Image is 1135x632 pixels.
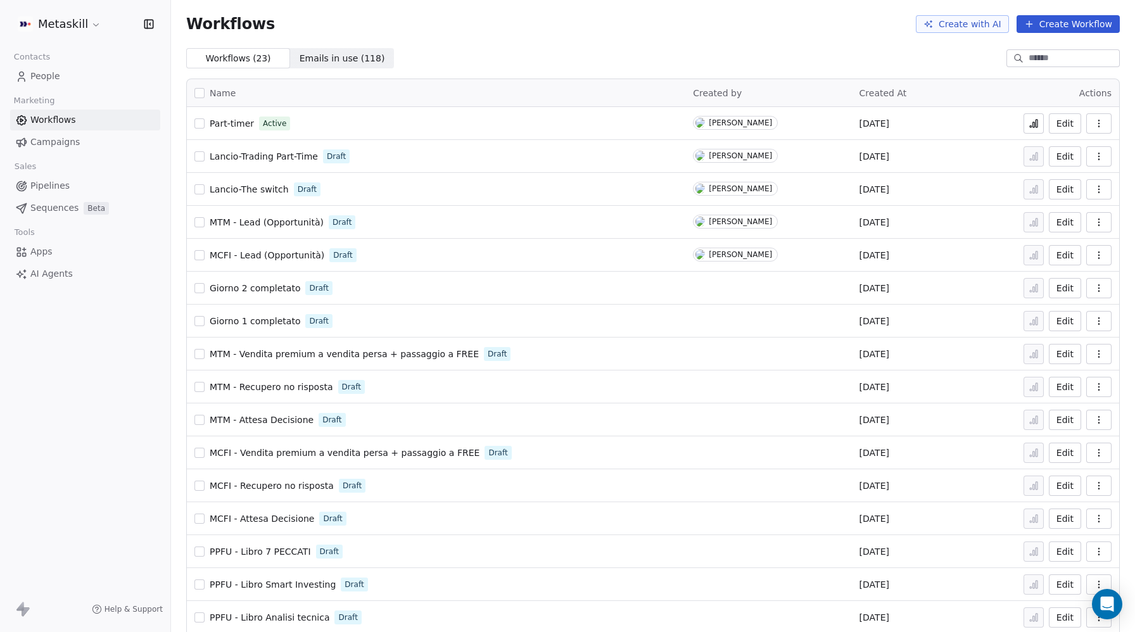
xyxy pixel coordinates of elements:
span: [DATE] [859,117,889,130]
img: D [695,184,705,194]
span: Workflows [30,113,76,127]
a: Pipelines [10,175,160,196]
span: Draft [309,315,328,327]
span: MTM - Lead (Opportunità) [210,217,324,227]
a: SequencesBeta [10,198,160,218]
img: D [695,151,705,161]
div: Open Intercom Messenger [1092,589,1122,619]
span: [DATE] [859,381,889,393]
a: Edit [1049,574,1081,595]
span: Help & Support [105,604,163,614]
span: MTM - Attesa Decisione [210,415,314,425]
a: MCFI - Vendita premium a vendita persa + passaggio a FREE [210,446,479,459]
img: D [695,118,705,128]
span: Tools [9,223,40,242]
span: [DATE] [859,150,889,163]
span: Draft [327,151,346,162]
button: Edit [1049,179,1081,199]
span: Sequences [30,201,79,215]
a: Edit [1049,344,1081,364]
span: MTM - Recupero no risposta [210,382,333,392]
div: [PERSON_NAME] [709,217,772,226]
span: MCFI - Recupero no risposta [210,481,334,491]
a: Giorno 2 completato [210,282,300,294]
button: Edit [1049,113,1081,134]
button: Create Workflow [1017,15,1120,33]
span: Name [210,87,236,100]
span: People [30,70,60,83]
span: MCFI - Attesa Decisione [210,514,314,524]
span: [DATE] [859,611,889,624]
button: Edit [1049,245,1081,265]
button: Edit [1049,410,1081,430]
span: Part-timer [210,118,254,129]
span: Created At [859,88,907,98]
a: PPFU - Libro Analisi tecnica [210,611,329,624]
span: Lancio-The switch [210,184,289,194]
button: Edit [1049,377,1081,397]
span: PPFU - Libro Analisi tecnica [210,612,329,623]
span: Draft [345,579,364,590]
div: [PERSON_NAME] [709,151,772,160]
span: [DATE] [859,512,889,525]
a: MTM - Vendita premium a vendita persa + passaggio a FREE [210,348,479,360]
span: Beta [84,202,109,215]
a: Help & Support [92,604,163,614]
a: Lancio-The switch [210,183,289,196]
a: MTM - Lead (Opportunità) [210,216,324,229]
span: Draft [333,217,352,228]
a: PPFU - Libro 7 PECCATI [210,545,311,558]
a: MTM - Attesa Decisione [210,414,314,426]
span: MCFI - Lead (Opportunità) [210,250,324,260]
button: Create with AI [916,15,1009,33]
span: Draft [342,381,361,393]
span: Giorno 2 completato [210,283,300,293]
span: [DATE] [859,414,889,426]
button: Edit [1049,607,1081,628]
img: D [695,250,705,260]
span: Pipelines [30,179,70,193]
span: Draft [333,250,352,261]
button: Edit [1049,541,1081,562]
div: [PERSON_NAME] [709,184,772,193]
button: Edit [1049,212,1081,232]
span: [DATE] [859,216,889,229]
span: Draft [488,447,507,458]
button: Edit [1049,443,1081,463]
span: Metaskill [38,16,88,32]
span: [DATE] [859,578,889,591]
button: Edit [1049,509,1081,529]
span: MCFI - Vendita premium a vendita persa + passaggio a FREE [210,448,479,458]
span: [DATE] [859,479,889,492]
span: Draft [298,184,317,195]
a: Lancio-Trading Part-Time [210,150,318,163]
span: [DATE] [859,446,889,459]
span: Draft [323,513,342,524]
span: Draft [309,282,328,294]
div: [PERSON_NAME] [709,250,772,259]
a: MCFI - Attesa Decisione [210,512,314,525]
button: Edit [1049,146,1081,167]
img: AVATAR%20METASKILL%20-%20Colori%20Positivo.png [18,16,33,32]
span: Lancio-Trading Part-Time [210,151,318,161]
a: Workflows [10,110,160,130]
span: Draft [343,480,362,491]
div: [PERSON_NAME] [709,118,772,127]
button: Metaskill [15,13,104,35]
span: Campaigns [30,136,80,149]
span: AI Agents [30,267,73,281]
span: Marketing [8,91,60,110]
a: Edit [1049,278,1081,298]
a: AI Agents [10,263,160,284]
button: Edit [1049,311,1081,331]
a: Apps [10,241,160,262]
